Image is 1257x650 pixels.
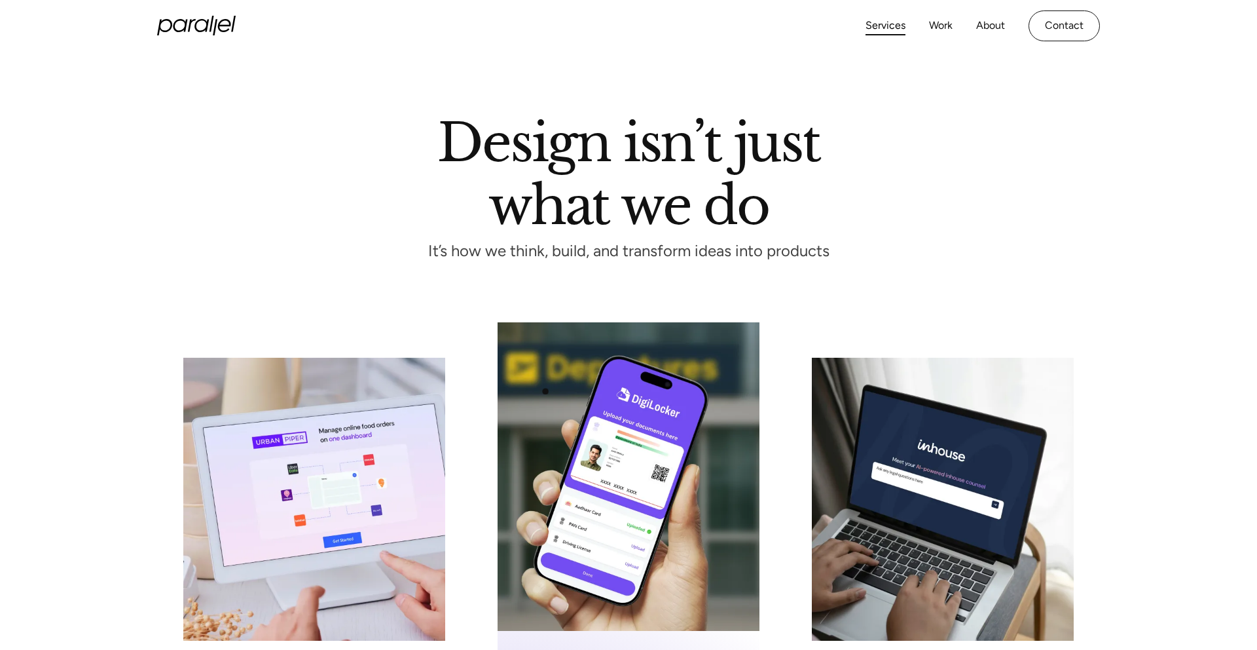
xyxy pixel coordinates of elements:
a: home [157,16,236,35]
a: Work [929,16,953,35]
a: Services [865,16,905,35]
p: It’s how we think, build, and transform ideas into products [404,246,853,257]
a: About [976,16,1005,35]
a: Contact [1029,10,1100,41]
img: card-image [183,358,445,641]
h1: Design isn’t just what we do [437,117,820,225]
img: card-image [812,358,1074,641]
